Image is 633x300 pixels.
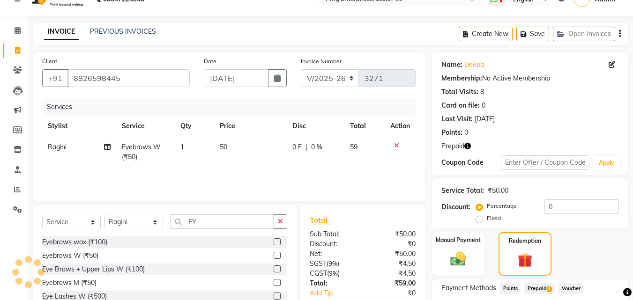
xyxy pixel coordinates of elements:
[303,249,363,259] div: Net:
[43,98,423,116] div: Services
[122,143,161,161] span: Eyebrows W (₹50)
[303,269,363,278] div: ( )
[487,214,501,222] label: Fixed
[441,186,484,196] div: Service Total:
[303,278,363,288] div: Total:
[310,269,327,278] span: CGST
[344,116,385,137] th: Total
[553,27,615,41] button: Open Invoices
[441,202,470,212] div: Discount:
[42,264,145,274] div: Eye Brows + Upper Lips W (₹100)
[436,236,481,244] label: Manual Payment
[350,143,357,151] span: 59
[441,60,462,70] div: Name:
[464,128,468,138] div: 0
[303,259,363,269] div: ( )
[305,142,307,152] span: |
[329,270,338,277] span: 9%
[363,239,423,249] div: ₹0
[516,27,549,41] button: Save
[441,101,480,110] div: Card on file:
[42,57,57,66] label: Client
[482,101,485,110] div: 0
[310,259,327,268] span: SGST
[328,260,337,267] span: 9%
[363,229,423,239] div: ₹50.00
[180,143,184,151] span: 1
[170,214,274,229] input: Search or Scan
[487,202,517,210] label: Percentage
[204,57,216,66] label: Date
[593,156,620,170] button: Apply
[441,128,462,138] div: Points:
[509,237,541,245] label: Redemption
[90,27,156,36] a: PREVIOUS INVOICES
[475,114,495,124] div: [DATE]
[116,116,175,137] th: Service
[310,215,331,225] span: Total
[175,116,214,137] th: Qty
[303,239,363,249] div: Discount:
[559,283,583,294] span: Voucher
[42,251,98,261] div: Eyebrows W (₹50)
[446,250,471,268] img: _cash.svg
[441,141,464,151] span: Prepaid
[524,283,555,294] span: Prepaid
[42,116,116,137] th: Stylist
[363,278,423,288] div: ₹59.00
[441,114,473,124] div: Last Visit:
[301,57,342,66] label: Invoice Number
[441,73,482,83] div: Membership:
[44,23,79,40] a: INVOICE
[292,142,302,152] span: 0 F
[287,116,344,137] th: Disc
[547,286,552,292] span: 1
[42,237,107,247] div: Eyebrows wax (₹100)
[385,116,416,137] th: Action
[441,158,500,168] div: Coupon Code
[459,27,513,41] button: Create New
[373,288,423,298] div: ₹0
[303,229,363,239] div: Sub Total:
[311,142,322,152] span: 0 %
[214,116,287,137] th: Price
[48,143,67,151] span: Ragini
[501,155,589,170] input: Enter Offer / Coupon Code
[220,143,227,151] span: 50
[441,87,478,97] div: Total Visits:
[42,278,97,288] div: Eyebrows M (₹50)
[480,87,484,97] div: 8
[42,69,68,87] button: +91
[441,283,496,293] span: Payment Methods
[513,251,537,269] img: _gift.svg
[363,269,423,278] div: ₹4.50
[464,60,484,70] a: Deepa
[67,69,190,87] input: Search by Name/Mobile/Email/Code
[500,283,521,294] span: Points
[303,288,372,298] a: Add Tip
[363,249,423,259] div: ₹50.00
[363,259,423,269] div: ₹4.50
[441,73,619,83] div: No Active Membership
[488,186,508,196] div: ₹50.00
